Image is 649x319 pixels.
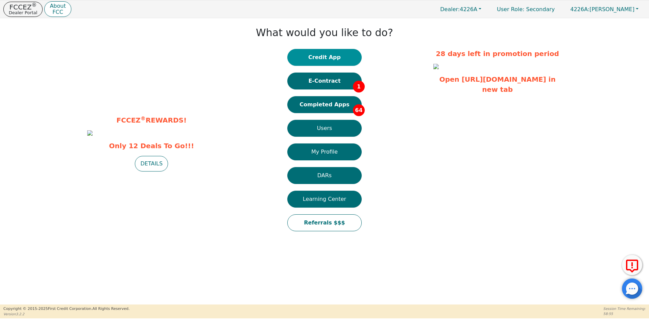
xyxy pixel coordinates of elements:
[3,312,129,317] p: Version 3.2.2
[490,3,561,16] p: Secondary
[353,104,365,116] span: 64
[3,306,129,312] p: Copyright © 2015- 2025 First Credit Corporation.
[563,4,646,15] button: 4226A:[PERSON_NAME]
[440,6,477,12] span: 4226A
[44,1,71,17] button: AboutFCC
[497,6,524,12] span: User Role :
[440,6,460,12] span: Dealer:
[433,4,488,15] button: Dealer:4226A
[439,75,556,94] a: Open [URL][DOMAIN_NAME] in new tab
[32,2,37,8] sup: ®
[287,191,362,208] button: Learning Center
[141,115,146,122] sup: ®
[50,3,66,9] p: About
[9,10,37,15] p: Dealer Portal
[87,141,216,151] span: Only 12 Deals To Go!!!
[256,27,393,39] h1: What would you like to do?
[287,73,362,89] button: E-Contract1
[287,49,362,66] button: Credit App
[287,120,362,137] button: Users
[287,96,362,113] button: Completed Apps64
[353,81,365,92] span: 1
[570,6,634,12] span: [PERSON_NAME]
[570,6,590,12] span: 4226A:
[622,255,642,275] button: Report Error to FCC
[287,214,362,231] button: Referrals $$$
[92,307,129,311] span: All Rights Reserved.
[433,64,439,69] img: c7928300-ebff-465d-93f1-3dfb993a80bc
[287,143,362,160] button: My Profile
[603,311,646,316] p: 58:55
[433,49,562,59] p: 28 days left in promotion period
[603,306,646,311] p: Session Time Remaining:
[287,167,362,184] button: DARs
[135,156,168,171] button: DETAILS
[87,115,216,125] p: FCCEZ REWARDS!
[50,9,66,15] p: FCC
[9,4,37,10] p: FCCEZ
[87,130,93,136] img: 7df2f550-b894-4c29-bce1-b99f7c8bb07f
[3,2,43,17] button: FCCEZ®Dealer Portal
[490,3,561,16] a: User Role: Secondary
